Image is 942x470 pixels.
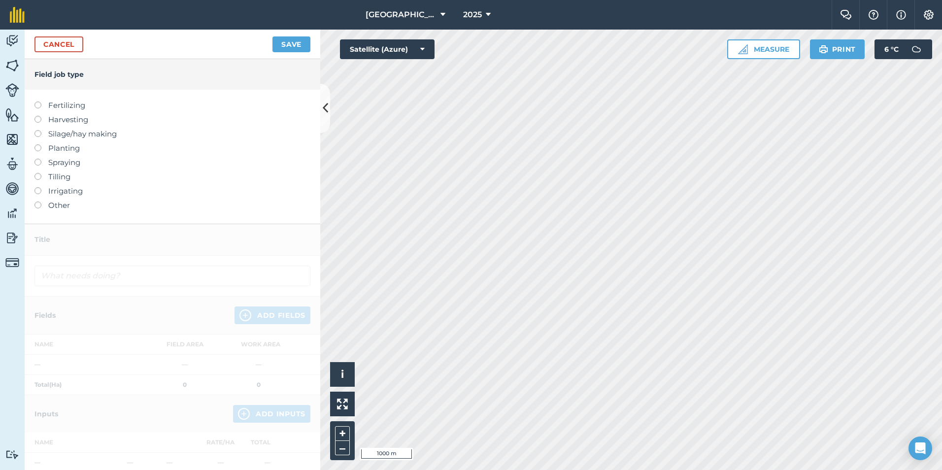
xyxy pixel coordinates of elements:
[330,362,355,387] button: i
[5,157,19,171] img: svg+xml;base64,PD94bWwgdmVyc2lvbj0iMS4wIiBlbmNvZGluZz0idXRmLTgiPz4KPCEtLSBHZW5lcmF0b3I6IEFkb2JlIE...
[341,368,344,380] span: i
[34,142,310,154] label: Planting
[738,44,748,54] img: Ruler icon
[923,10,935,20] img: A cog icon
[907,39,926,59] img: svg+xml;base64,PD94bWwgdmVyc2lvbj0iMS4wIiBlbmNvZGluZz0idXRmLTgiPz4KPCEtLSBHZW5lcmF0b3I6IEFkb2JlIE...
[5,34,19,48] img: svg+xml;base64,PD94bWwgdmVyc2lvbj0iMS4wIiBlbmNvZGluZz0idXRmLTgiPz4KPCEtLSBHZW5lcmF0b3I6IEFkb2JlIE...
[34,171,310,183] label: Tilling
[875,39,932,59] button: 6 °C
[908,436,932,460] div: Open Intercom Messenger
[463,9,482,21] span: 2025
[5,83,19,97] img: svg+xml;base64,PD94bWwgdmVyc2lvbj0iMS4wIiBlbmNvZGluZz0idXRmLTgiPz4KPCEtLSBHZW5lcmF0b3I6IEFkb2JlIE...
[5,107,19,122] img: svg+xml;base64,PHN2ZyB4bWxucz0iaHR0cDovL3d3dy53My5vcmcvMjAwMC9zdmciIHdpZHRoPSI1NiIgaGVpZ2h0PSI2MC...
[34,100,310,111] label: Fertilizing
[34,185,310,197] label: Irrigating
[34,157,310,168] label: Spraying
[366,9,437,21] span: [GEOGRAPHIC_DATA]
[34,69,310,80] h4: Field job type
[340,39,435,59] button: Satellite (Azure)
[868,10,879,20] img: A question mark icon
[34,114,310,126] label: Harvesting
[5,231,19,245] img: svg+xml;base64,PD94bWwgdmVyc2lvbj0iMS4wIiBlbmNvZGluZz0idXRmLTgiPz4KPCEtLSBHZW5lcmF0b3I6IEFkb2JlIE...
[810,39,865,59] button: Print
[272,36,310,52] button: Save
[727,39,800,59] button: Measure
[335,426,350,441] button: +
[5,132,19,147] img: svg+xml;base64,PHN2ZyB4bWxucz0iaHR0cDovL3d3dy53My5vcmcvMjAwMC9zdmciIHdpZHRoPSI1NiIgaGVpZ2h0PSI2MC...
[5,256,19,269] img: svg+xml;base64,PD94bWwgdmVyc2lvbj0iMS4wIiBlbmNvZGluZz0idXRmLTgiPz4KPCEtLSBHZW5lcmF0b3I6IEFkb2JlIE...
[5,181,19,196] img: svg+xml;base64,PD94bWwgdmVyc2lvbj0iMS4wIiBlbmNvZGluZz0idXRmLTgiPz4KPCEtLSBHZW5lcmF0b3I6IEFkb2JlIE...
[337,399,348,409] img: Four arrows, one pointing top left, one top right, one bottom right and the last bottom left
[884,39,899,59] span: 6 ° C
[5,58,19,73] img: svg+xml;base64,PHN2ZyB4bWxucz0iaHR0cDovL3d3dy53My5vcmcvMjAwMC9zdmciIHdpZHRoPSI1NiIgaGVpZ2h0PSI2MC...
[819,43,828,55] img: svg+xml;base64,PHN2ZyB4bWxucz0iaHR0cDovL3d3dy53My5vcmcvMjAwMC9zdmciIHdpZHRoPSIxOSIgaGVpZ2h0PSIyNC...
[5,450,19,459] img: svg+xml;base64,PD94bWwgdmVyc2lvbj0iMS4wIiBlbmNvZGluZz0idXRmLTgiPz4KPCEtLSBHZW5lcmF0b3I6IEFkb2JlIE...
[34,200,310,211] label: Other
[5,206,19,221] img: svg+xml;base64,PD94bWwgdmVyc2lvbj0iMS4wIiBlbmNvZGluZz0idXRmLTgiPz4KPCEtLSBHZW5lcmF0b3I6IEFkb2JlIE...
[34,128,310,140] label: Silage/hay making
[10,7,25,23] img: fieldmargin Logo
[840,10,852,20] img: Two speech bubbles overlapping with the left bubble in the forefront
[34,36,83,52] a: Cancel
[896,9,906,21] img: svg+xml;base64,PHN2ZyB4bWxucz0iaHR0cDovL3d3dy53My5vcmcvMjAwMC9zdmciIHdpZHRoPSIxNyIgaGVpZ2h0PSIxNy...
[335,441,350,455] button: –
